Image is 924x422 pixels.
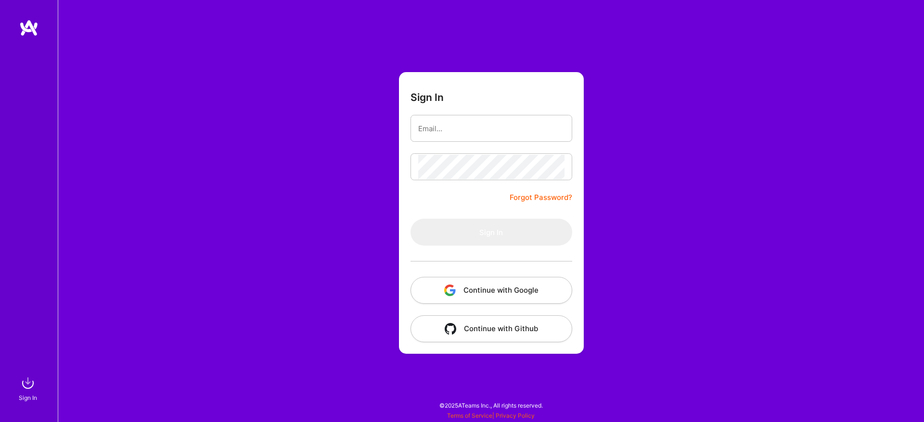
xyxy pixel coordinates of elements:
input: Email... [418,116,565,141]
a: Terms of Service [447,412,492,419]
span: | [447,412,535,419]
a: Privacy Policy [496,412,535,419]
button: Sign In [411,219,572,246]
img: icon [444,285,456,296]
a: sign inSign In [20,373,38,403]
img: logo [19,19,38,37]
button: Continue with Google [411,277,572,304]
div: Sign In [19,393,37,403]
h3: Sign In [411,91,444,103]
button: Continue with Github [411,315,572,342]
img: sign in [18,373,38,393]
a: Forgot Password? [510,192,572,203]
div: © 2025 ATeams Inc., All rights reserved. [58,393,924,417]
img: icon [445,323,456,335]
